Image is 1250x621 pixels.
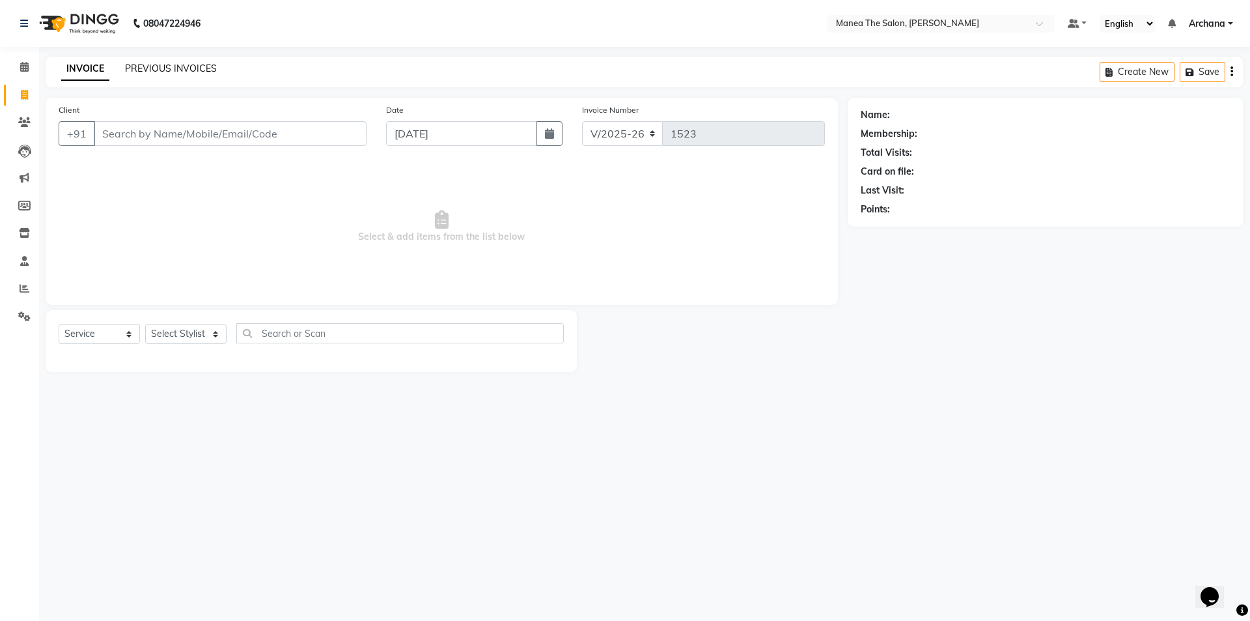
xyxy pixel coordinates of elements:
[861,127,917,141] div: Membership:
[1180,62,1225,82] button: Save
[582,104,639,116] label: Invoice Number
[861,203,890,216] div: Points:
[61,57,109,81] a: INVOICE
[59,104,79,116] label: Client
[143,5,201,42] b: 08047224946
[59,162,825,292] span: Select & add items from the list below
[861,146,912,160] div: Total Visits:
[236,323,564,343] input: Search or Scan
[94,121,367,146] input: Search by Name/Mobile/Email/Code
[1100,62,1174,82] button: Create New
[861,165,914,179] div: Card on file:
[1195,569,1237,608] iframe: chat widget
[59,121,95,146] button: +91
[125,63,217,74] a: PREVIOUS INVOICES
[861,184,904,197] div: Last Visit:
[33,5,122,42] img: logo
[1189,17,1225,31] span: Archana
[386,104,404,116] label: Date
[861,108,890,122] div: Name:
